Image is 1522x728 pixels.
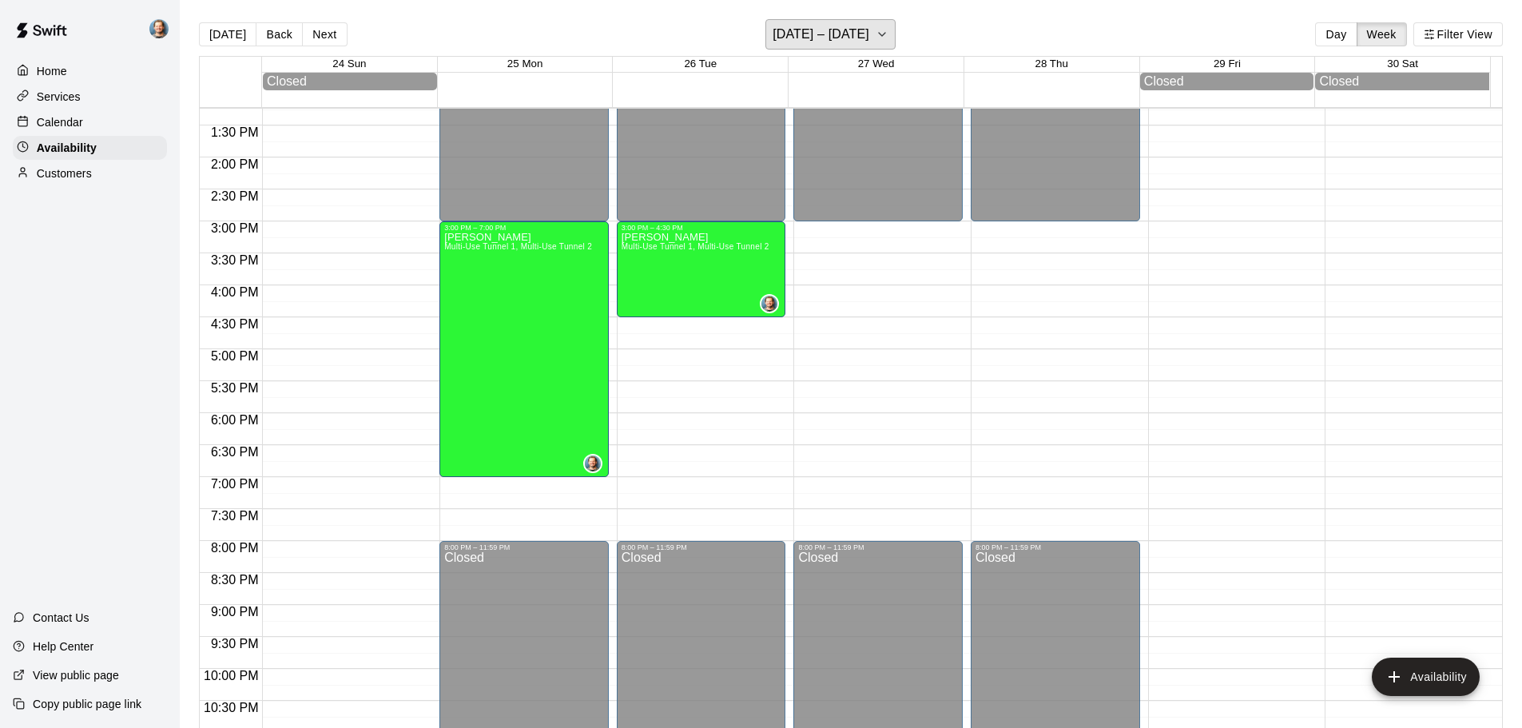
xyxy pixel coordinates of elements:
span: 2:30 PM [207,189,263,203]
span: 3:30 PM [207,253,263,267]
button: 25 Mon [507,58,542,70]
span: 9:30 PM [207,637,263,650]
div: 3:00 PM – 4:30 PM [622,224,781,232]
p: View public page [33,667,119,683]
span: 6:30 PM [207,445,263,459]
span: 2:00 PM [207,157,263,171]
p: Copy public page link [33,696,141,712]
span: 4:30 PM [207,317,263,331]
span: 8:30 PM [207,573,263,587]
button: Next [302,22,347,46]
a: Services [13,85,167,109]
button: Filter View [1413,22,1503,46]
button: [DATE] – [DATE] [765,19,896,50]
div: 3:00 PM – 4:30 PM: Available [617,221,786,317]
p: Calendar [37,114,83,130]
p: Availability [37,140,97,156]
div: Closed [267,74,433,89]
img: Nik Crouch [761,296,777,312]
span: 1:30 PM [207,125,263,139]
button: 27 Wed [858,58,895,70]
button: 29 Fri [1214,58,1241,70]
button: add [1372,658,1480,696]
button: [DATE] [199,22,256,46]
span: 8:00 PM [207,541,263,555]
span: 5:30 PM [207,381,263,395]
div: 3:00 PM – 7:00 PM: Available [439,221,609,477]
div: Nik Crouch [146,13,180,45]
span: 10:30 PM [200,701,262,714]
span: 10:00 PM [200,669,262,682]
span: 7:00 PM [207,477,263,491]
p: Services [37,89,81,105]
span: 5:00 PM [207,349,263,363]
p: Help Center [33,638,93,654]
div: 8:00 PM – 11:59 PM [444,543,604,551]
button: 30 Sat [1387,58,1418,70]
img: Nik Crouch [149,19,169,38]
button: Week [1357,22,1407,46]
button: 24 Sun [332,58,366,70]
div: Nik Crouch [760,294,779,313]
span: Multi-Use Tunnel 1, Multi-Use Tunnel 2 [622,242,769,251]
p: Contact Us [33,610,89,626]
p: Customers [37,165,92,181]
div: Nik Crouch [583,454,602,473]
a: Customers [13,161,167,185]
p: Home [37,63,67,79]
span: 7:30 PM [207,509,263,523]
button: Back [256,22,303,46]
div: Closed [1319,74,1485,89]
div: 8:00 PM – 11:59 PM [976,543,1135,551]
button: Day [1315,22,1357,46]
button: 28 Thu [1035,58,1068,70]
span: 6:00 PM [207,413,263,427]
div: Closed [1144,74,1310,89]
span: 9:00 PM [207,605,263,619]
div: 3:00 PM – 7:00 PM [444,224,604,232]
a: Home [13,59,167,83]
div: 8:00 PM – 11:59 PM [798,543,958,551]
span: 3:00 PM [207,221,263,235]
div: 8:00 PM – 11:59 PM [622,543,781,551]
a: Availability [13,136,167,160]
span: Multi-Use Tunnel 1, Multi-Use Tunnel 2 [444,242,592,251]
a: Calendar [13,110,167,134]
h6: [DATE] – [DATE] [773,23,869,46]
span: 4:00 PM [207,285,263,299]
img: Nik Crouch [585,455,601,471]
button: 26 Tue [684,58,717,70]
